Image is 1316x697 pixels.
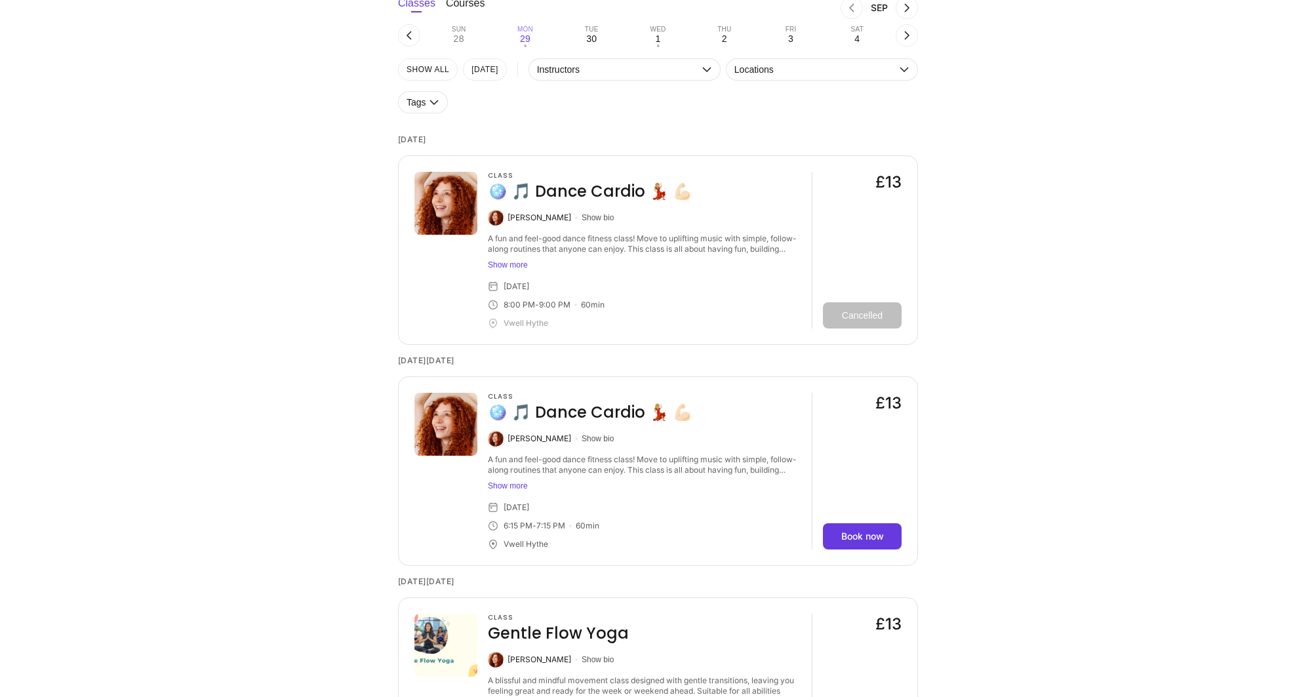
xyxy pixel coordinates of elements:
[504,318,548,329] div: Vwell Hythe
[788,33,793,44] div: 3
[582,433,614,444] button: Show bio
[398,345,918,376] time: [DATE][DATE]
[863,3,896,13] div: Month Sep
[488,210,504,226] img: Caitlin McCarthy
[488,614,629,622] h3: Class
[488,233,801,254] div: A fun and feel-good dance fitness class! Move to uplifting music with simple, follow-along routin...
[532,521,536,531] div: -
[528,58,721,81] button: Instructors
[582,654,614,665] button: Show bio
[508,654,571,665] div: [PERSON_NAME]
[875,614,902,635] div: £13
[586,33,597,44] div: 30
[854,33,860,44] div: 4
[414,393,477,456] img: 157770-picture.jpg
[398,566,918,597] time: [DATE][DATE]
[454,33,464,44] div: 28
[536,521,565,531] div: 7:15 PM
[488,172,692,180] h3: Class
[656,45,659,47] div: •
[398,58,458,81] button: SHOW All
[463,58,507,81] button: [DATE]
[581,300,605,310] div: 60 min
[655,33,660,44] div: 1
[488,623,629,644] h4: Gentle Flow Yoga
[508,212,571,223] div: [PERSON_NAME]
[504,539,548,549] div: Vwell Hythe
[508,433,571,444] div: [PERSON_NAME]
[504,300,535,310] div: 8:00 PM
[585,26,599,33] div: Tue
[875,393,902,414] div: £13
[398,124,918,155] time: [DATE]
[517,26,533,33] div: Mon
[488,402,692,423] h4: 🪩 🎵 Dance Cardio 💃🏼 💪🏻
[726,58,918,81] button: Locations
[504,281,529,292] div: [DATE]
[414,614,477,677] img: 61e4154f-1df3-4cf4-9c57-15847db83959.png
[398,91,448,113] button: Tags
[488,260,801,270] button: Show more
[786,26,797,33] div: Fri
[722,33,727,44] div: 2
[734,64,896,75] span: Locations
[875,172,902,193] div: £13
[650,26,666,33] div: Wed
[717,26,731,33] div: Thu
[414,172,477,235] img: 157770-picture.jpg
[488,652,504,667] img: Caitlin McCarthy
[520,33,530,44] div: 29
[535,300,539,310] div: -
[488,431,504,447] img: Caitlin McCarthy
[851,26,864,33] div: Sat
[407,97,426,108] span: Tags
[539,300,570,310] div: 9:00 PM
[524,45,527,47] div: •
[452,26,466,33] div: Sun
[537,64,699,75] span: Instructors
[576,521,599,531] div: 60 min
[823,523,902,549] a: Book now
[504,502,529,513] div: [DATE]
[582,212,614,223] button: Show bio
[488,481,801,491] button: Show more
[488,454,801,475] div: A fun and feel-good dance fitness class! Move to uplifting music with simple, follow-along routin...
[504,521,532,531] div: 6:15 PM
[488,181,692,202] h4: 🪩 🎵 Dance Cardio 💃🏼 💪🏻
[823,302,902,329] button: Cancelled
[488,393,692,401] h3: Class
